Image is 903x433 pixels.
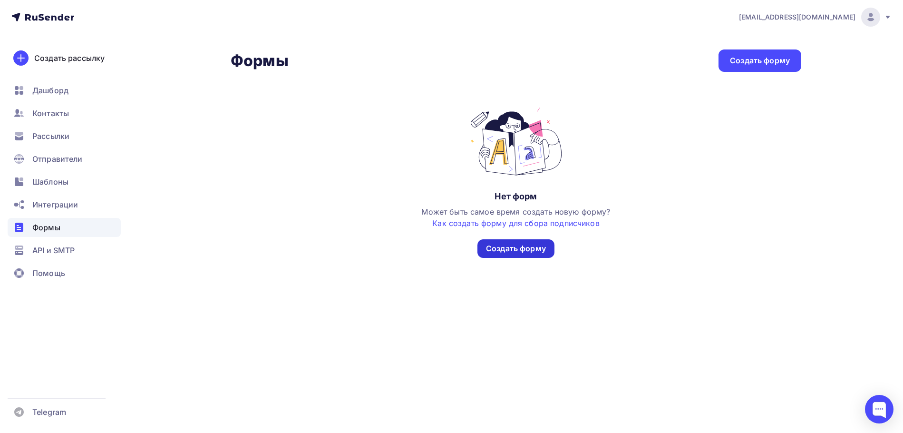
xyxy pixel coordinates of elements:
[34,52,105,64] div: Создать рассылку
[432,218,599,228] a: Как создать форму для сбора подписчиков
[32,199,78,210] span: Интеграции
[8,218,121,237] a: Формы
[32,130,69,142] span: Рассылки
[495,191,537,202] div: Нет форм
[739,8,892,27] a: [EMAIL_ADDRESS][DOMAIN_NAME]
[8,81,121,100] a: Дашборд
[32,85,68,96] span: Дашборд
[730,55,790,66] div: Создать форму
[486,243,546,254] div: Создать форму
[32,153,83,165] span: Отправители
[32,176,68,187] span: Шаблоны
[421,207,610,228] span: Может быть самое время создать новую форму?
[739,12,855,22] span: [EMAIL_ADDRESS][DOMAIN_NAME]
[32,245,75,256] span: API и SMTP
[32,108,69,119] span: Контакты
[8,172,121,191] a: Шаблоны
[8,149,121,168] a: Отправители
[32,406,66,418] span: Telegram
[32,267,65,279] span: Помощь
[231,51,289,70] h2: Формы
[32,222,60,233] span: Формы
[8,127,121,146] a: Рассылки
[8,104,121,123] a: Контакты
